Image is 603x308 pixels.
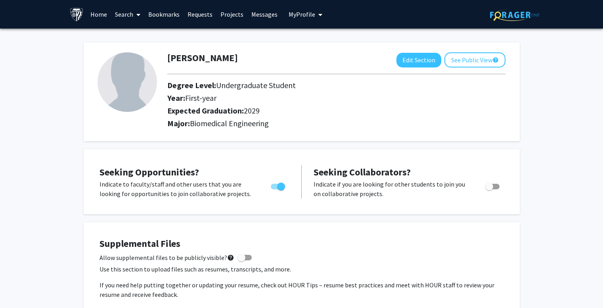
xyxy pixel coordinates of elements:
[167,119,505,128] h2: Major:
[144,0,184,28] a: Bookmarks
[100,166,199,178] span: Seeking Opportunities?
[396,53,441,67] button: Edit Section
[100,253,234,262] span: Allow supplemental files to be publicly visible?
[86,0,111,28] a: Home
[247,0,281,28] a: Messages
[482,179,504,191] div: Toggle
[227,253,234,262] mat-icon: help
[100,280,504,299] p: If you need help putting together or updating your resume, check out HOUR Tips – resume best prac...
[216,80,296,90] span: Undergraduate Student
[444,52,505,67] button: See Public View
[70,8,84,21] img: Johns Hopkins University Logo
[490,9,540,21] img: ForagerOne Logo
[100,264,504,274] p: Use this section to upload files such as resumes, transcripts, and more.
[314,166,411,178] span: Seeking Collaborators?
[185,93,216,103] span: First-year
[190,118,269,128] span: Biomedical Engineering
[167,52,238,64] h1: [PERSON_NAME]
[492,55,499,65] mat-icon: help
[244,106,260,115] span: 2029
[100,179,256,198] p: Indicate to faculty/staff and other users that you are looking for opportunities to join collabor...
[98,52,157,112] img: Profile Picture
[268,179,289,191] div: Toggle
[314,179,470,198] p: Indicate if you are looking for other students to join you on collaborative projects.
[184,0,216,28] a: Requests
[167,81,461,90] h2: Degree Level:
[6,272,34,302] iframe: Chat
[216,0,247,28] a: Projects
[167,106,461,115] h2: Expected Graduation:
[289,10,315,18] span: My Profile
[167,93,461,103] h2: Year:
[111,0,144,28] a: Search
[100,238,504,250] h4: Supplemental Files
